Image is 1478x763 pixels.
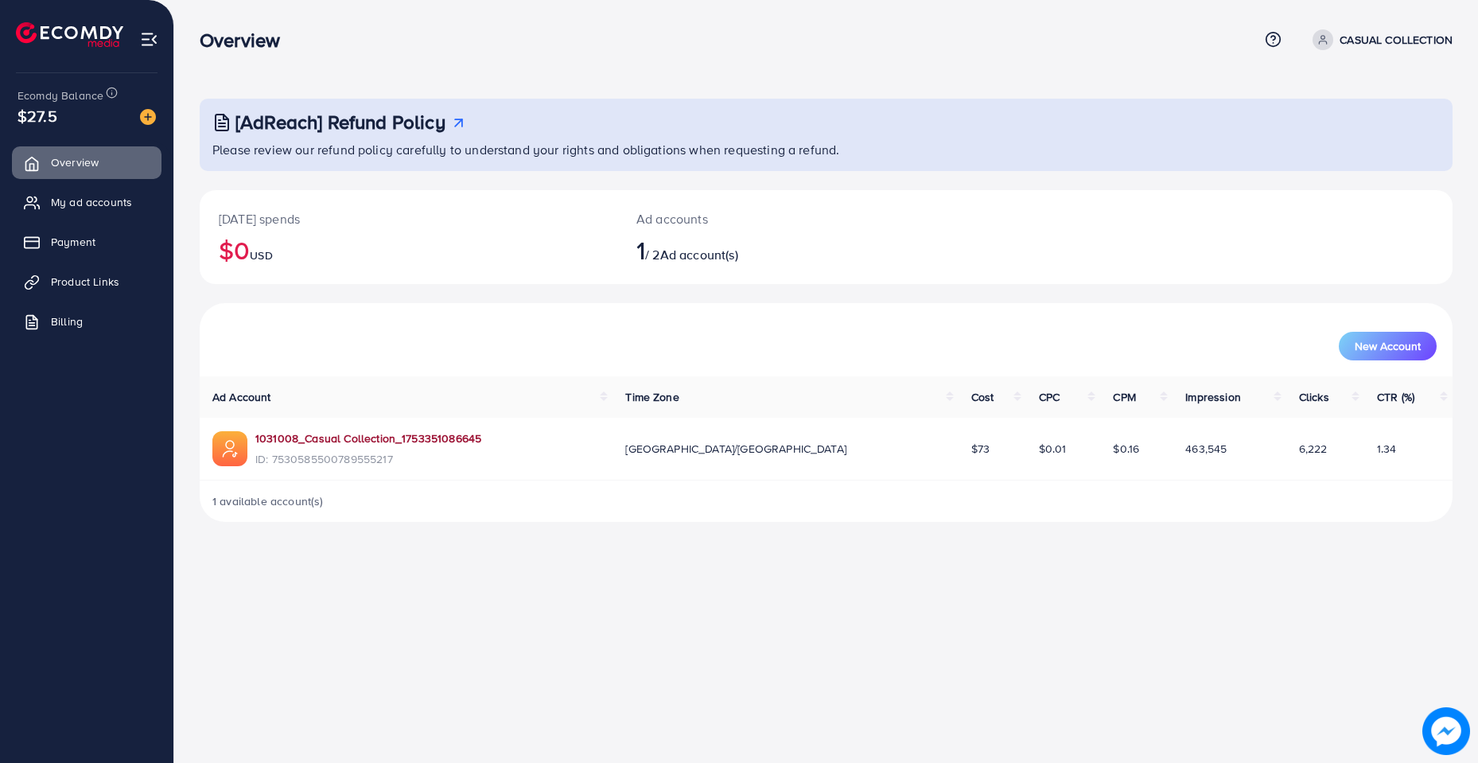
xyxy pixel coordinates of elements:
img: image [140,109,156,125]
span: 1 available account(s) [212,493,324,509]
h3: Overview [200,29,293,52]
span: USD [250,247,272,263]
span: Ad Account [212,389,271,405]
a: 1031008_Casual Collection_1753351086645 [255,430,481,446]
span: [GEOGRAPHIC_DATA]/[GEOGRAPHIC_DATA] [625,441,846,457]
span: ID: 7530585500789555217 [255,451,481,467]
span: Payment [51,234,95,250]
span: $0.01 [1039,441,1067,457]
h2: $0 [219,235,598,265]
span: 6,222 [1299,441,1328,457]
span: Ad account(s) [660,246,738,263]
p: Please review our refund policy carefully to understand your rights and obligations when requesti... [212,140,1443,159]
span: 1.34 [1377,441,1397,457]
button: New Account [1339,332,1437,360]
span: Impression [1185,389,1241,405]
span: New Account [1355,341,1421,352]
p: Ad accounts [636,209,912,228]
h3: [AdReach] Refund Policy [235,111,445,134]
span: CPC [1039,389,1060,405]
span: My ad accounts [51,194,132,210]
span: 1 [636,232,645,268]
span: Time Zone [625,389,679,405]
span: Ecomdy Balance [18,88,103,103]
span: CTR (%) [1377,389,1414,405]
img: logo [16,22,123,47]
a: Overview [12,146,161,178]
span: $27.5 [18,104,57,127]
span: Product Links [51,274,119,290]
span: $0.16 [1113,441,1139,457]
span: Cost [971,389,994,405]
span: Billing [51,313,83,329]
a: Product Links [12,266,161,298]
img: image [1422,707,1470,755]
span: $73 [971,441,990,457]
h2: / 2 [636,235,912,265]
img: menu [140,30,158,49]
p: CASUAL COLLECTION [1340,30,1453,49]
img: ic-ads-acc.e4c84228.svg [212,431,247,466]
span: 463,545 [1185,441,1227,457]
span: CPM [1113,389,1135,405]
span: Overview [51,154,99,170]
a: CASUAL COLLECTION [1306,29,1453,50]
p: [DATE] spends [219,209,598,228]
a: Payment [12,226,161,258]
span: Clicks [1299,389,1329,405]
a: My ad accounts [12,186,161,218]
a: Billing [12,306,161,337]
